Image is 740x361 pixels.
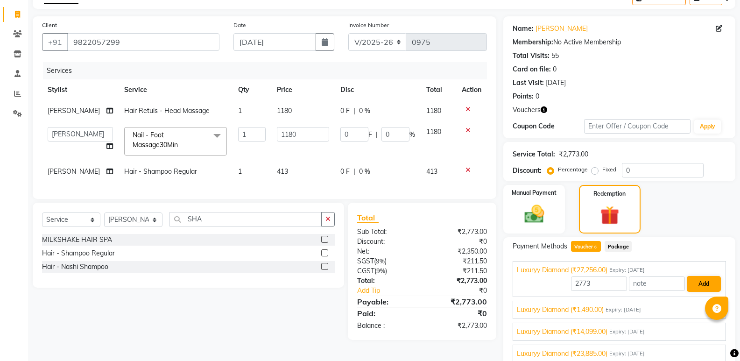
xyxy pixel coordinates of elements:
[517,265,607,275] span: Luxuryy Diamond (₹27,256.00)
[456,79,487,100] th: Action
[178,141,182,149] a: x
[357,213,379,223] span: Total
[133,131,178,149] span: Nail - Foot Massage30Min
[233,21,246,29] label: Date
[409,130,415,140] span: %
[609,328,645,336] span: Expiry: [DATE]
[350,321,422,331] div: Balance :
[513,51,550,61] div: Total Visits:
[271,79,335,100] th: Price
[169,212,322,227] input: Search or Scan
[422,321,494,331] div: ₹2,773.00
[517,327,607,337] span: Luxuryy Diamond (₹14,099.00)
[594,204,625,227] img: _gift.svg
[513,92,534,101] div: Points:
[629,276,685,291] input: note
[687,276,721,292] button: Add
[350,247,422,256] div: Net:
[422,227,494,237] div: ₹2,773.00
[238,167,242,176] span: 1
[42,79,119,100] th: Stylist
[422,256,494,266] div: ₹211.50
[606,306,641,314] span: Expiry: [DATE]
[422,296,494,307] div: ₹2,773.00
[42,235,112,245] div: MILKSHAKE HAIR SPA
[593,245,598,250] span: 6
[513,241,567,251] span: Payment Methods
[513,64,551,74] div: Card on file:
[517,349,607,359] span: Luxuryy Diamond (₹23,885.00)
[42,262,108,272] div: Hair - Nashi Shampoo
[517,305,604,315] span: Luxuryy Diamond (₹1,490.00)
[119,79,233,100] th: Service
[350,266,422,276] div: ( )
[584,119,691,134] input: Enter Offer / Coupon Code
[368,130,372,140] span: F
[513,121,584,131] div: Coupon Code
[593,190,626,198] label: Redemption
[340,167,350,177] span: 0 F
[350,308,422,319] div: Paid:
[376,257,385,265] span: 9%
[277,167,288,176] span: 413
[609,350,645,358] span: Expiry: [DATE]
[124,167,197,176] span: Hair - Shampoo Regular
[513,24,534,34] div: Name:
[536,24,588,34] a: [PERSON_NAME]
[571,276,627,291] input: Amount
[518,203,550,226] img: _cash.svg
[340,106,350,116] span: 0 F
[605,241,632,252] span: Package
[357,267,374,275] span: CGST
[335,79,421,100] th: Disc
[238,106,242,115] span: 1
[43,62,494,79] div: Services
[553,64,557,74] div: 0
[602,165,616,174] label: Fixed
[422,308,494,319] div: ₹0
[348,21,389,29] label: Invoice Number
[426,127,441,136] span: 1180
[376,267,385,275] span: 9%
[551,51,559,61] div: 55
[350,227,422,237] div: Sub Total:
[359,167,370,177] span: 0 %
[48,106,100,115] span: [PERSON_NAME]
[536,92,539,101] div: 0
[42,248,115,258] div: Hair - Shampoo Regular
[694,120,721,134] button: Apply
[353,167,355,177] span: |
[421,79,457,100] th: Total
[513,166,542,176] div: Discount:
[350,237,422,247] div: Discount:
[426,167,437,176] span: 413
[42,33,68,51] button: +91
[512,189,557,197] label: Manual Payment
[42,21,57,29] label: Client
[513,37,553,47] div: Membership:
[571,241,601,252] span: Voucher
[124,106,210,115] span: Hair Retuls - Head Massage
[609,266,645,274] span: Expiry: [DATE]
[513,105,541,115] span: Vouchers
[426,106,441,115] span: 1180
[67,33,219,51] input: Search by Name/Mobile/Email/Code
[359,106,370,116] span: 0 %
[376,130,378,140] span: |
[277,106,292,115] span: 1180
[350,256,422,266] div: ( )
[350,276,422,286] div: Total:
[558,165,588,174] label: Percentage
[422,266,494,276] div: ₹211.50
[513,149,555,159] div: Service Total:
[422,247,494,256] div: ₹2,350.00
[422,237,494,247] div: ₹0
[350,296,422,307] div: Payable:
[357,257,374,265] span: SGST
[233,79,271,100] th: Qty
[546,78,566,88] div: [DATE]
[513,78,544,88] div: Last Visit:
[434,286,494,296] div: ₹0
[422,276,494,286] div: ₹2,773.00
[48,167,100,176] span: [PERSON_NAME]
